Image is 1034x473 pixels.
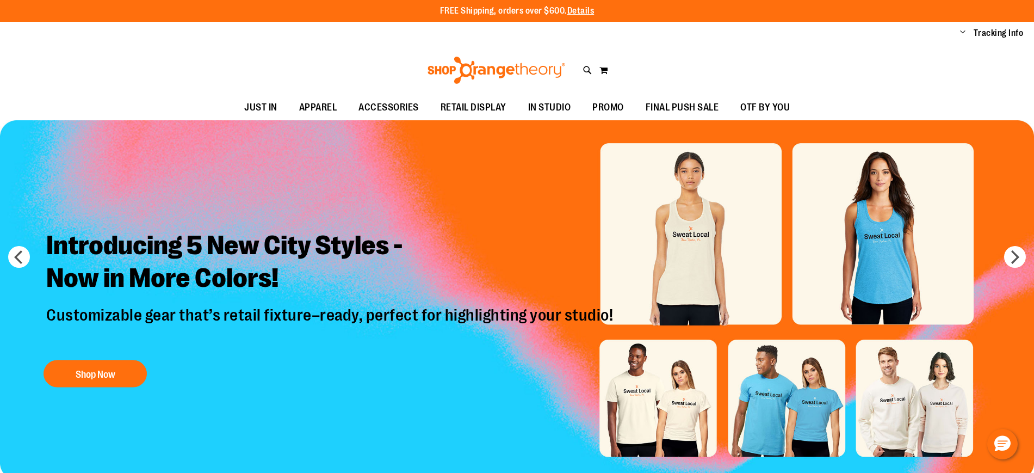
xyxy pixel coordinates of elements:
img: Shop Orangetheory [426,57,567,84]
p: Customizable gear that’s retail fixture–ready, perfect for highlighting your studio! [38,305,624,349]
a: JUST IN [233,95,288,120]
span: ACCESSORIES [358,95,419,120]
a: PROMO [581,95,635,120]
h2: Introducing 5 New City Styles - Now in More Colors! [38,221,624,305]
a: FINAL PUSH SALE [635,95,730,120]
span: APPAREL [299,95,337,120]
button: prev [8,246,30,268]
button: Hello, have a question? Let’s chat. [987,429,1018,459]
a: RETAIL DISPLAY [430,95,517,120]
a: IN STUDIO [517,95,582,120]
a: OTF BY YOU [729,95,801,120]
span: JUST IN [244,95,277,120]
span: PROMO [592,95,624,120]
a: Details [567,6,595,16]
a: Tracking Info [974,27,1024,39]
a: APPAREL [288,95,348,120]
button: Shop Now [44,360,147,388]
a: Introducing 5 New City Styles -Now in More Colors! Customizable gear that’s retail fixture–ready,... [38,221,624,393]
span: IN STUDIO [528,95,571,120]
a: ACCESSORIES [348,95,430,120]
span: OTF BY YOU [740,95,790,120]
span: FINAL PUSH SALE [646,95,719,120]
button: next [1004,246,1026,268]
button: Account menu [960,28,965,39]
span: RETAIL DISPLAY [441,95,506,120]
p: FREE Shipping, orders over $600. [440,5,595,17]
